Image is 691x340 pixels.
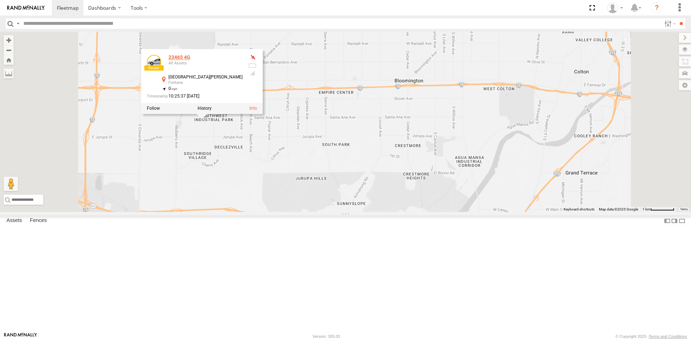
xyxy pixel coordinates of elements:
[4,35,14,45] button: Zoom in
[168,81,243,85] div: Fontana
[4,177,18,191] button: Drag Pegman onto the map to open Street View
[664,216,671,226] label: Dock Summary Table to the Left
[168,75,243,80] div: [GEOGRAPHIC_DATA][PERSON_NAME]
[15,18,21,29] label: Search Query
[4,55,14,65] button: Zoom Home
[679,80,691,90] label: Map Settings
[649,334,687,339] a: Terms and Conditions
[248,71,257,76] div: Last Event GSM Signal Strength
[168,86,177,91] span: 0
[168,55,243,60] div: 23465 4G
[599,207,638,211] span: Map data ©2025 Google
[7,5,45,10] img: rand-logo.svg
[147,106,160,111] label: Realtime tracking of Asset
[4,333,37,340] a: Visit our Website
[678,216,686,226] label: Hide Summary Table
[147,94,243,99] div: Date/time of location update
[605,3,625,13] div: Sardor Khadjimedov
[249,106,257,111] a: View Asset Details
[313,334,340,339] div: Version: 305.03
[642,207,650,211] span: 1 km
[248,55,257,61] div: No GPS Fix
[168,61,243,65] div: All Assets
[640,207,677,212] button: Map Scale: 1 km per 63 pixels
[3,216,26,226] label: Assets
[248,63,257,68] div: No battery health information received from this device.
[651,2,663,14] i: ?
[615,334,687,339] div: © Copyright 2025 -
[4,45,14,55] button: Zoom out
[564,207,595,212] button: Keyboard shortcuts
[661,18,677,29] label: Search Filter Options
[671,216,678,226] label: Dock Summary Table to the Right
[198,106,212,111] label: View Asset History
[680,208,688,211] a: Terms
[4,68,14,78] label: Measure
[26,216,50,226] label: Fences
